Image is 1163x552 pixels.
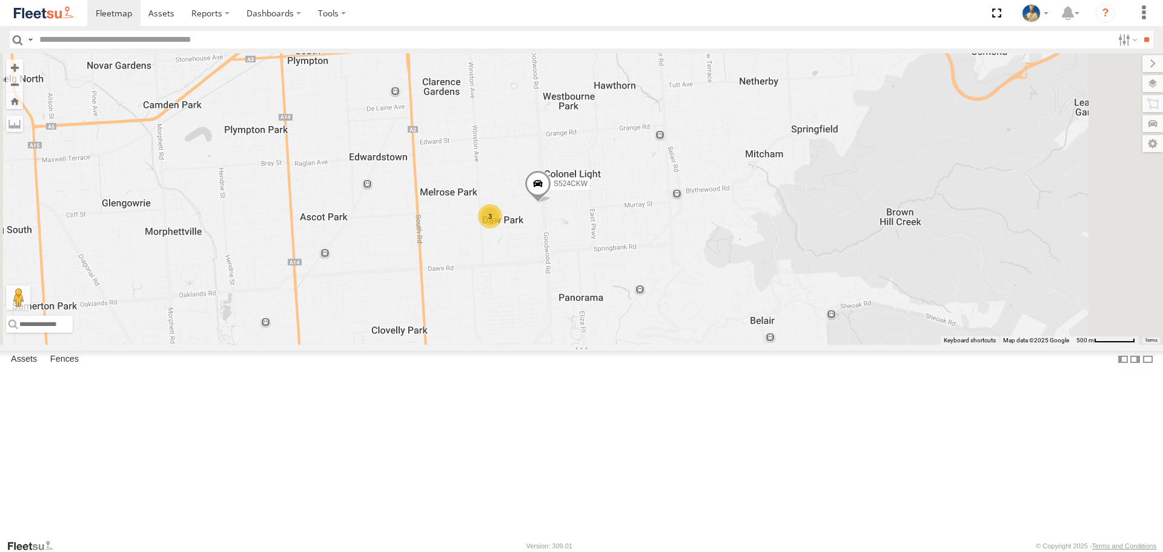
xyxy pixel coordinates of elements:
[6,285,30,310] button: Drag Pegman onto the map to open Street View
[6,59,23,76] button: Zoom in
[1142,351,1154,368] label: Hide Summary Table
[1092,542,1156,550] a: Terms and Conditions
[25,31,35,48] label: Search Query
[6,93,23,109] button: Zoom Home
[7,540,62,552] a: Visit our Website
[1073,336,1139,345] button: Map scale: 500 m per 64 pixels
[6,76,23,93] button: Zoom out
[1076,337,1094,344] span: 500 m
[526,542,572,550] div: Version: 309.01
[1096,4,1115,23] i: ?
[5,351,43,368] label: Assets
[478,204,502,228] div: 3
[1142,135,1163,152] label: Map Settings
[1036,542,1156,550] div: © Copyright 2025 -
[1145,338,1158,342] a: Terms (opens in new tab)
[554,179,588,188] span: S524CKW
[1003,337,1069,344] span: Map data ©2025 Google
[12,5,75,21] img: fleetsu-logo-horizontal.svg
[1129,351,1141,368] label: Dock Summary Table to the Right
[6,115,23,132] label: Measure
[944,336,996,345] button: Keyboard shortcuts
[1117,351,1129,368] label: Dock Summary Table to the Left
[1113,31,1139,48] label: Search Filter Options
[44,351,85,368] label: Fences
[1018,4,1053,22] div: Matt Draper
